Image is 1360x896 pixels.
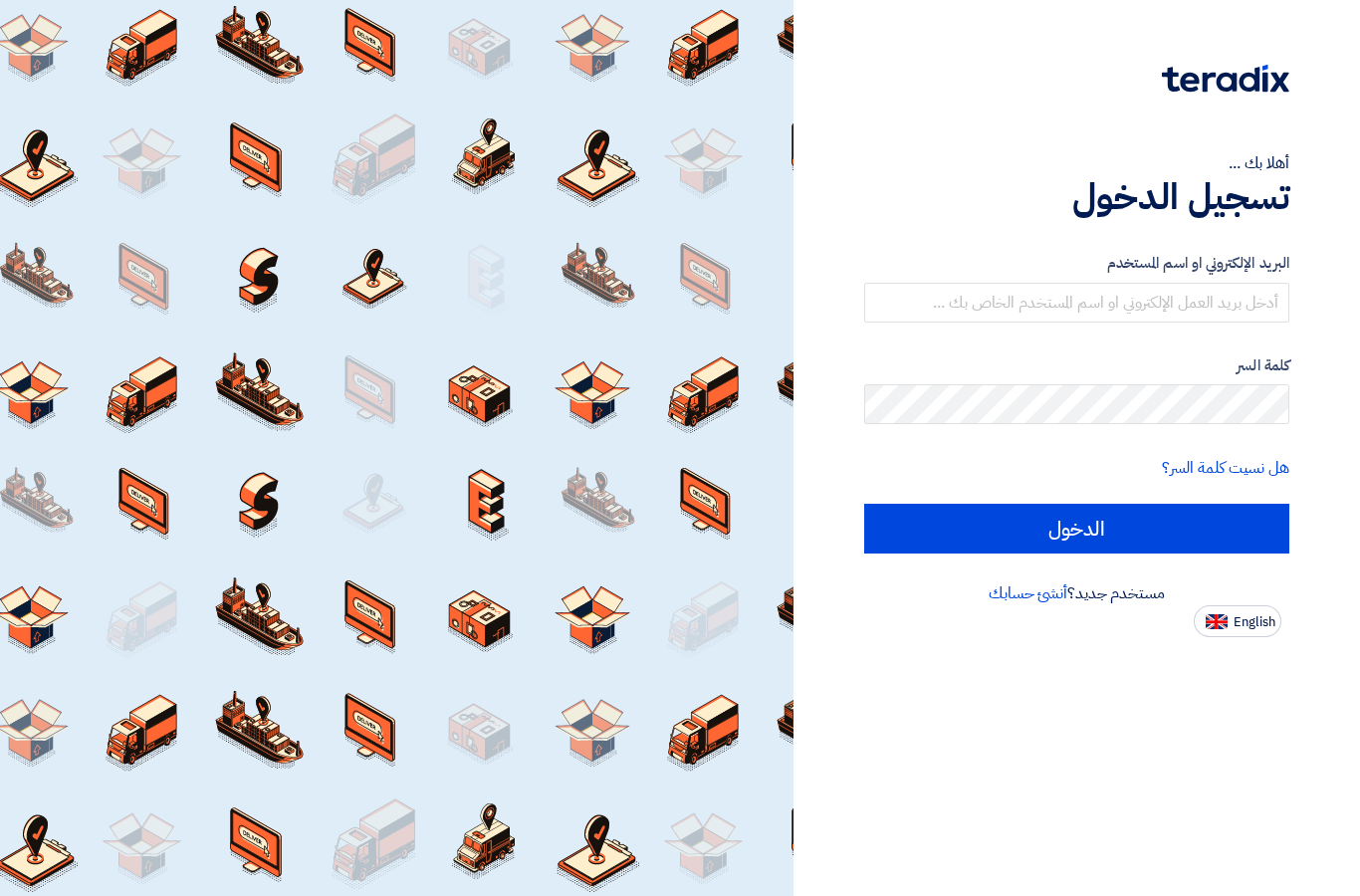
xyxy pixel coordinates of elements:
[864,175,1289,219] h1: تسجيل الدخول
[864,151,1289,175] div: أهلا بك ...
[1162,456,1289,480] a: هل نسيت كلمة السر؟
[1194,605,1281,637] button: English
[864,354,1289,377] label: كلمة السر
[1206,614,1228,629] img: en-US.png
[1162,65,1289,93] img: Teradix logo
[864,283,1289,323] input: أدخل بريد العمل الإلكتروني او اسم المستخدم الخاص بك ...
[989,581,1067,605] a: أنشئ حسابك
[864,504,1289,554] input: الدخول
[1234,615,1275,629] span: English
[864,581,1289,605] div: مستخدم جديد؟
[864,252,1289,275] label: البريد الإلكتروني او اسم المستخدم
